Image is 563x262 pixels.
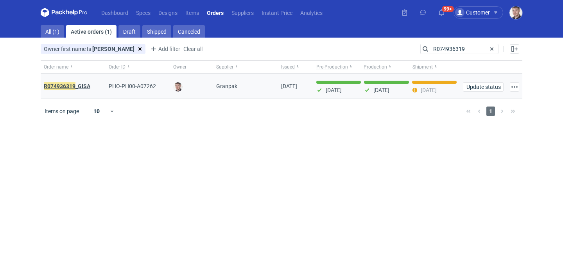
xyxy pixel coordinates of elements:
span: Shipment [412,64,433,70]
button: Supplier [213,61,278,73]
svg: Packhelp Pro [41,8,88,17]
a: Specs [132,8,154,17]
img: Maciej Sikora [173,82,183,92]
input: Search [421,44,498,54]
a: Orders [203,8,228,17]
a: Canceled [173,25,205,38]
span: 1 [486,107,495,116]
a: Draft [118,25,140,38]
span: Owner [173,64,186,70]
div: Granpak [213,74,278,99]
span: Order name [44,64,68,70]
div: Owner first name Is [41,44,134,54]
span: Add filter [149,44,180,54]
p: [DATE] [421,87,437,93]
button: Issued [278,61,313,73]
a: All (1) [41,25,64,38]
a: Designs [154,8,181,17]
div: 10 [84,106,109,117]
button: Update status [463,82,504,92]
strong: [PERSON_NAME] [92,46,134,52]
span: Issued [281,64,295,70]
span: Production [364,64,387,70]
img: Maciej Sikora [509,6,522,19]
a: Suppliers [228,8,258,17]
span: Pre-Production [316,64,348,70]
span: Order ID [109,64,126,70]
a: Instant Price [258,8,296,17]
em: R074936319 [44,82,75,90]
button: Pre-Production [313,61,362,73]
span: Items on page [45,107,79,115]
button: Order name [41,61,106,73]
button: Add filter [149,44,181,54]
span: Granpak [216,82,237,90]
a: Items [181,8,203,17]
p: [DATE] [326,87,342,93]
a: Analytics [296,8,326,17]
button: Shipment [411,61,460,73]
button: Customer [454,6,509,19]
a: Active orders (1) [66,25,117,38]
span: Update status [466,84,500,90]
span: Supplier [216,64,233,70]
button: Owner first name Is [PERSON_NAME] [41,44,134,54]
a: Shipped [142,25,171,38]
div: Customer [455,8,490,17]
span: Clear all [183,46,203,52]
p: [DATE] [373,87,389,93]
a: Dashboard [97,8,132,17]
span: 22/09/2025 [281,83,297,89]
button: 99+ [435,6,448,19]
span: PHO-PH00-A07262 [109,83,156,89]
button: Production [362,61,411,73]
a: R074936319_GISA [44,82,90,90]
button: Order ID [106,61,170,73]
button: Actions [510,82,519,92]
button: Clear all [183,44,203,54]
